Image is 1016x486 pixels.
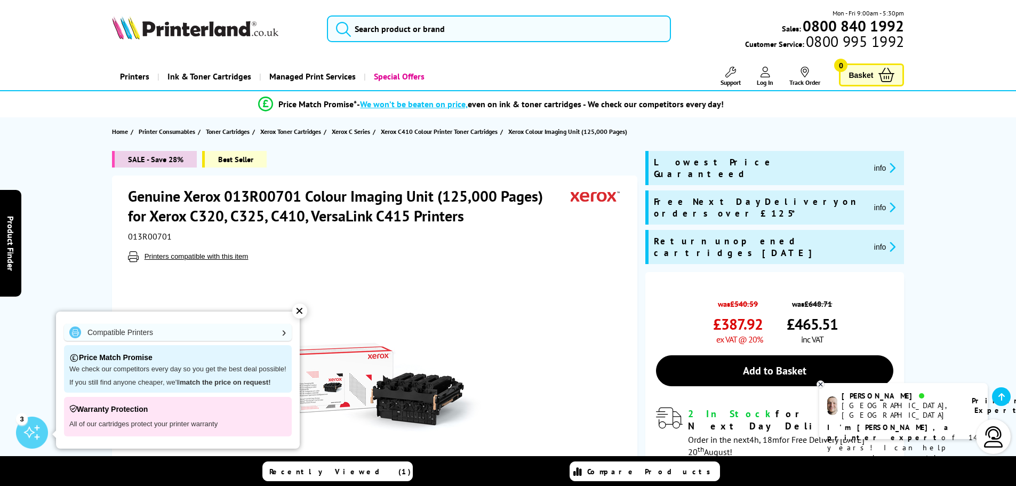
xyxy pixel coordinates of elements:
[180,378,270,386] strong: match the price on request!
[787,314,838,334] span: £465.51
[654,235,866,259] span: Return unopened cartridges [DATE]
[128,231,172,242] span: 013R00701
[801,21,904,31] a: 0800 840 1992
[757,78,773,86] span: Log In
[656,408,893,457] div: modal_delivery
[128,186,571,226] h1: Genuine Xerox 013R00701 Colour Imaging Unit (125,000 Pages) for Xerox C320, C325, C410, VersaLink...
[730,299,758,309] strike: £540.59
[782,23,801,34] span: Sales:
[69,417,286,431] p: All of our cartridges protect your printer warranty
[839,63,904,86] a: Basket 0
[749,434,779,445] span: 4h, 18m
[141,252,252,261] button: Printers compatible with this item
[587,467,716,476] span: Compare Products
[112,63,157,90] a: Printers
[139,126,198,137] a: Printer Consumables
[571,186,620,206] img: Xerox
[789,67,820,86] a: Track Order
[87,95,896,114] li: modal_Promise
[260,126,321,137] span: Xerox Toner Cartridges
[360,99,468,109] span: We won’t be beaten on price,
[745,36,904,49] span: Customer Service:
[688,408,775,420] span: 2 In Stock
[654,156,866,180] span: Lowest Price Guaranteed
[827,396,837,415] img: ashley-livechat.png
[804,299,832,309] strike: £648.71
[69,378,286,387] p: If you still find anyone cheaper, we'll
[112,126,128,137] span: Home
[713,293,763,309] span: was
[259,63,364,90] a: Managed Print Services
[381,126,500,137] a: Xerox C410 Colour Printer Toner Cartridges
[332,126,370,137] span: Xerox C Series
[716,334,763,345] span: ex VAT @ 20%
[849,68,873,82] span: Basket
[292,304,307,318] div: ✕
[112,151,197,168] span: SALE - Save 28%
[357,99,724,109] div: - even on ink & toner cartridges - We check our competitors every day!
[167,63,251,90] span: Ink & Toner Cartridges
[69,365,286,374] p: We check our competitors every day so you get the best deal possible!
[983,426,1004,448] img: user-headset-light.svg
[804,36,904,46] span: 0800 995 1992
[827,423,980,473] p: of 14 years! I can help you choose the right product
[64,324,292,341] a: Compatible Printers
[16,413,28,425] div: 3
[656,355,893,386] a: Add to Basket
[801,334,823,345] span: inc VAT
[827,423,951,442] b: I'm [PERSON_NAME], a printer expert
[803,16,904,36] b: 0800 840 1992
[69,402,286,417] p: Warranty Protection
[260,126,324,137] a: Xerox Toner Cartridges
[262,461,413,481] a: Recently Viewed (1)
[698,444,704,454] sup: th
[654,196,866,219] span: Free Next Day Delivery on orders over £125*
[139,126,195,137] span: Printer Consumables
[112,16,314,42] a: Printerland Logo
[112,126,131,137] a: Home
[381,126,498,137] span: Xerox C410 Colour Printer Toner Cartridges
[713,314,763,334] span: £387.92
[202,151,267,168] span: Best Seller
[787,293,838,309] span: was
[112,16,278,39] img: Printerland Logo
[269,467,411,476] span: Recently Viewed (1)
[842,401,958,420] div: [GEOGRAPHIC_DATA], [GEOGRAPHIC_DATA]
[278,99,357,109] span: Price Match Promise*
[206,126,252,137] a: Toner Cartridges
[842,391,958,401] div: [PERSON_NAME]
[871,241,899,253] button: promo-description
[157,63,259,90] a: Ink & Toner Cartridges
[871,201,899,213] button: promo-description
[508,128,627,136] span: Xerox Colour Imaging Unit (125,000 Pages)
[332,126,373,137] a: Xerox C Series
[757,67,773,86] a: Log In
[871,162,899,174] button: promo-description
[834,59,847,72] span: 0
[721,67,741,86] a: Support
[364,63,433,90] a: Special Offers
[327,15,671,42] input: Search product or brand
[5,216,16,270] span: Product Finder
[688,408,893,432] div: for FREE Next Day Delivery
[570,461,720,481] a: Compare Products
[206,126,250,137] span: Toner Cartridges
[721,78,741,86] span: Support
[688,434,865,457] span: Order in the next for Free Delivery [DATE] 20 August!
[69,350,286,365] p: Price Match Promise
[833,8,904,18] span: Mon - Fri 9:00am - 5:30pm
